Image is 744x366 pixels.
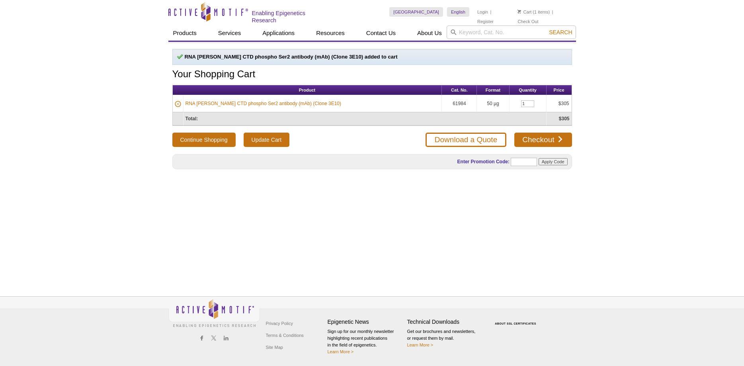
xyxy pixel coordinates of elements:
strong: $305 [559,116,570,121]
a: ABOUT SSL CERTIFICATES [495,322,536,325]
a: English [447,7,469,17]
a: [GEOGRAPHIC_DATA] [389,7,443,17]
label: Enter Promotion Code: [457,159,510,164]
td: 50 µg [477,95,509,112]
p: Get our brochures and newsletters, or request them by mail. [407,328,483,348]
a: Checkout [514,133,572,147]
a: Services [213,25,246,41]
a: Privacy Policy [264,317,295,329]
a: RNA [PERSON_NAME] CTD phospho Ser2 antibody (mAb) (Clone 3E10) [186,100,342,107]
h4: Epigenetic News [328,319,403,325]
span: Search [549,29,572,35]
h2: Enabling Epigenetics Research [252,10,331,24]
span: Format [486,88,500,92]
p: RNA [PERSON_NAME] CTD phospho Ser2 antibody (mAb) (Clone 3E10) added to cart [177,53,568,61]
a: About Us [412,25,447,41]
span: Quantity [519,88,537,92]
img: Active Motif, [168,297,260,329]
h4: Technical Downloads [407,319,483,325]
td: $305 [547,95,572,112]
span: Cat. No. [451,88,468,92]
table: Click to Verify - This site chose Symantec SSL for secure e-commerce and confidential communicati... [487,311,547,328]
li: | [490,7,491,17]
a: Cart [517,9,531,15]
strong: Total: [186,116,198,121]
a: Site Map [264,341,285,353]
button: Continue Shopping [172,133,236,147]
img: Your Cart [517,10,521,14]
a: Terms & Conditions [264,329,306,341]
a: Applications [258,25,299,41]
input: Update Cart [244,133,289,147]
td: 61984 [442,95,477,112]
input: Keyword, Cat. No. [447,25,576,39]
a: Register [477,19,494,24]
a: Products [168,25,201,41]
a: Resources [311,25,350,41]
a: Login [477,9,488,15]
a: Learn More > [407,343,434,347]
a: Check Out [517,19,538,24]
input: Apply Code [539,158,568,165]
span: Product [299,88,316,92]
span: Price [554,88,564,92]
li: | [552,7,553,17]
p: Sign up for our monthly newsletter highlighting recent publications in the field of epigenetics. [328,328,403,355]
button: Search [547,29,574,36]
a: Contact Us [361,25,400,41]
h1: Your Shopping Cart [172,69,572,80]
li: (1 items) [517,7,550,17]
a: Learn More > [328,349,354,354]
a: Download a Quote [426,133,506,147]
